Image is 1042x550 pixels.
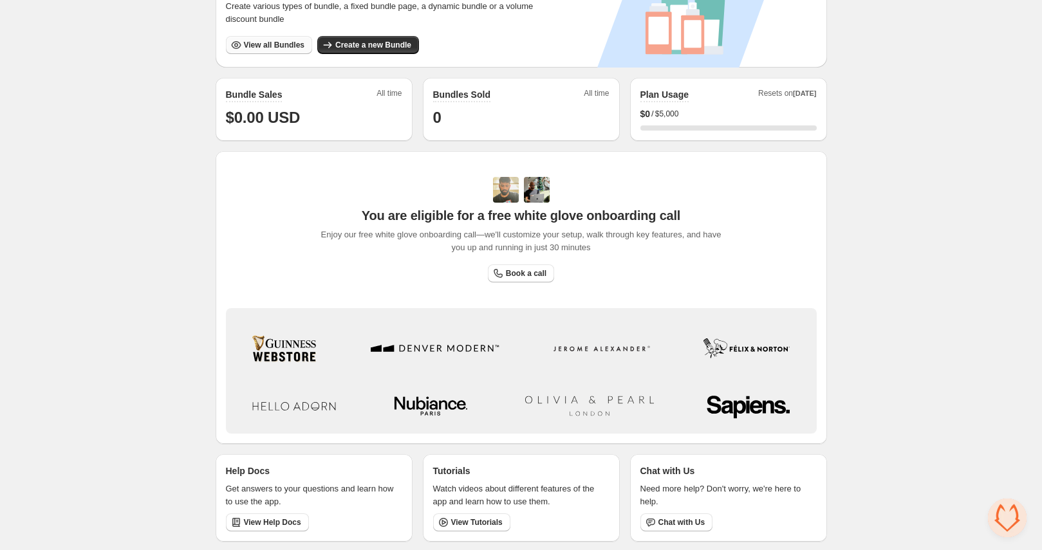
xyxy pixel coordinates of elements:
[640,107,651,120] span: $ 0
[640,464,695,477] p: Chat with Us
[226,513,309,531] a: View Help Docs
[335,40,411,50] span: Create a new Bundle
[433,513,510,531] a: View Tutorials
[433,107,609,128] h1: 0
[793,89,816,97] span: [DATE]
[317,36,419,54] button: Create a new Bundle
[226,482,402,508] p: Get answers to your questions and learn how to use the app.
[433,88,490,101] h2: Bundles Sold
[451,517,503,527] span: View Tutorials
[584,88,609,102] span: All time
[226,107,402,128] h1: $0.00 USD
[988,499,1027,537] a: Open chat
[658,517,705,527] span: Chat with Us
[493,177,519,203] img: Adi
[640,88,689,101] h2: Plan Usage
[362,208,680,223] span: You are eligible for a free white glove onboarding call
[226,464,270,477] p: Help Docs
[488,264,554,282] a: Book a call
[758,88,817,102] span: Resets on
[506,268,546,279] span: Book a call
[244,40,304,50] span: View all Bundles
[314,228,728,254] span: Enjoy our free white glove onboarding call—we'll customize your setup, walk through key features,...
[226,88,283,101] h2: Bundle Sales
[640,513,713,531] button: Chat with Us
[524,177,550,203] img: Prakhar
[226,36,312,54] button: View all Bundles
[655,109,679,119] span: $5,000
[377,88,402,102] span: All time
[640,107,817,120] div: /
[640,482,817,508] p: Need more help? Don't worry, we're here to help.
[433,482,609,508] p: Watch videos about different features of the app and learn how to use them.
[244,517,301,527] span: View Help Docs
[433,464,470,477] p: Tutorials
